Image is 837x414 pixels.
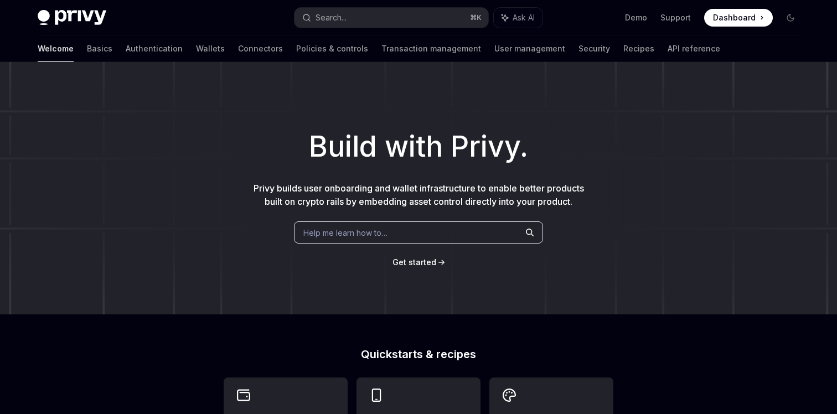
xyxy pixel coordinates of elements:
a: Demo [625,12,647,23]
img: dark logo [38,10,106,25]
span: Help me learn how to… [303,227,387,239]
div: Search... [316,11,347,24]
span: Dashboard [713,12,756,23]
a: User management [494,35,565,62]
span: Privy builds user onboarding and wallet infrastructure to enable better products built on crypto ... [254,183,584,207]
h2: Quickstarts & recipes [224,349,613,360]
span: Ask AI [513,12,535,23]
a: Recipes [623,35,654,62]
a: Policies & controls [296,35,368,62]
a: Connectors [238,35,283,62]
a: Support [660,12,691,23]
button: Toggle dark mode [782,9,799,27]
a: Get started [392,257,436,268]
a: Basics [87,35,112,62]
a: Wallets [196,35,225,62]
h1: Build with Privy. [18,125,819,168]
a: Security [578,35,610,62]
button: Ask AI [494,8,542,28]
a: Dashboard [704,9,773,27]
span: ⌘ K [470,13,482,22]
a: Welcome [38,35,74,62]
a: Authentication [126,35,183,62]
a: Transaction management [381,35,481,62]
a: API reference [668,35,720,62]
button: Search...⌘K [294,8,488,28]
span: Get started [392,257,436,267]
